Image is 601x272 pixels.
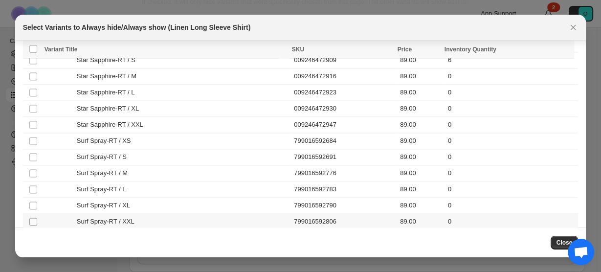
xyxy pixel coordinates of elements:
[291,52,397,68] td: 009246472909
[77,136,136,146] span: Surf Spray-RT / XS
[397,198,445,214] td: 89.00
[397,117,445,133] td: 89.00
[445,85,578,101] td: 0
[397,52,445,68] td: 89.00
[397,149,445,165] td: 89.00
[445,117,578,133] td: 0
[445,46,496,53] span: Inventory Quantity
[568,239,594,265] div: Open chat
[291,181,397,198] td: 799016592783
[445,165,578,181] td: 0
[397,165,445,181] td: 89.00
[397,101,445,117] td: 89.00
[77,55,141,65] span: Star Sapphire-RT / S
[77,168,133,178] span: Surf Spray-RT / M
[291,68,397,85] td: 009246472916
[566,21,580,34] button: Close
[23,23,251,32] h2: Select Variants to Always hide/Always show (Linen Long Sleeve Shirt)
[551,236,579,249] button: Close
[445,68,578,85] td: 0
[556,239,573,247] span: Close
[445,214,578,230] td: 0
[291,101,397,117] td: 009246472930
[77,120,148,130] span: Star Sapphire-RT / XXL
[398,46,412,53] span: Price
[291,165,397,181] td: 799016592776
[45,46,78,53] span: Variant Title
[77,184,131,194] span: Surf Spray-RT / L
[397,181,445,198] td: 89.00
[291,149,397,165] td: 799016592691
[445,133,578,149] td: 0
[77,217,139,227] span: Surf Spray-RT / XXL
[292,46,304,53] span: SKU
[445,181,578,198] td: 0
[291,117,397,133] td: 009246472947
[445,198,578,214] td: 0
[291,214,397,230] td: 799016592806
[445,149,578,165] td: 0
[397,68,445,85] td: 89.00
[291,133,397,149] td: 799016592684
[77,201,135,210] span: Surf Spray-RT / XL
[77,71,142,81] span: Star Sapphire-RT / M
[445,101,578,117] td: 0
[445,52,578,68] td: 6
[77,88,140,97] span: Star Sapphire-RT / L
[397,85,445,101] td: 89.00
[291,198,397,214] td: 799016592790
[397,214,445,230] td: 89.00
[77,152,132,162] span: Surf Spray-RT / S
[77,104,144,113] span: Star Sapphire-RT / XL
[397,133,445,149] td: 89.00
[291,85,397,101] td: 009246472923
